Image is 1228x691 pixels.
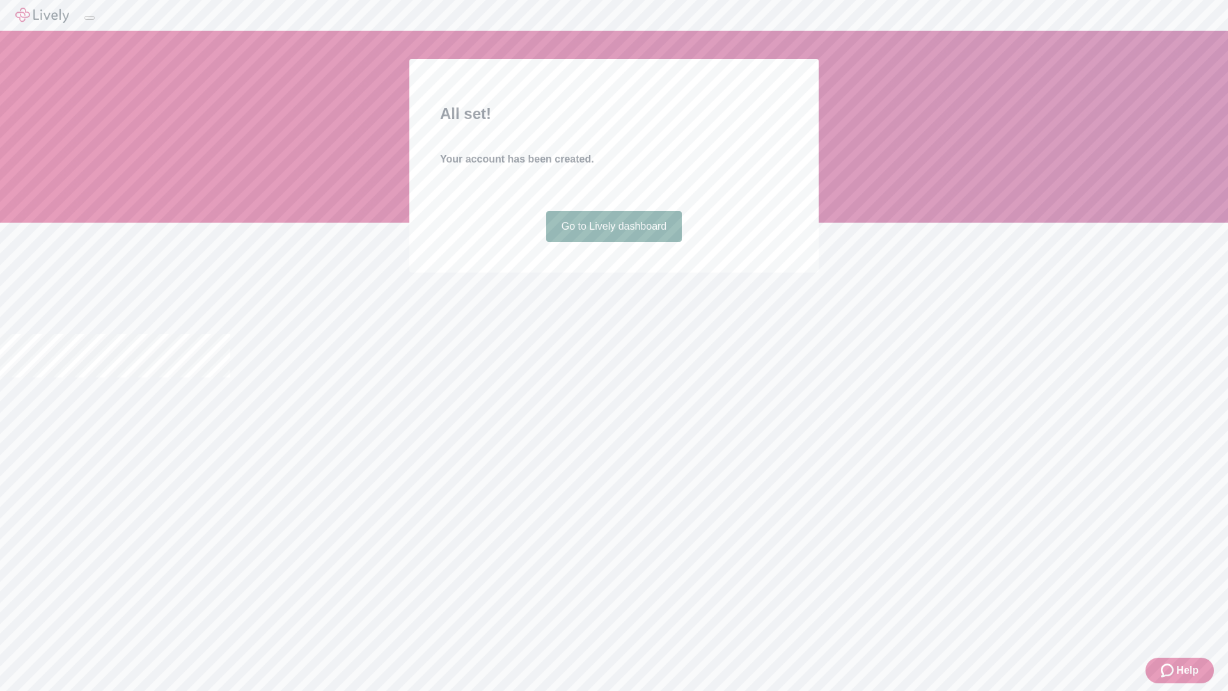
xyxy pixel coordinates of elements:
[15,8,69,23] img: Lively
[1161,663,1176,678] svg: Zendesk support icon
[1145,658,1214,683] button: Zendesk support iconHelp
[546,211,682,242] a: Go to Lively dashboard
[440,152,788,167] h4: Your account has been created.
[84,16,95,20] button: Log out
[440,102,788,125] h2: All set!
[1176,663,1199,678] span: Help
